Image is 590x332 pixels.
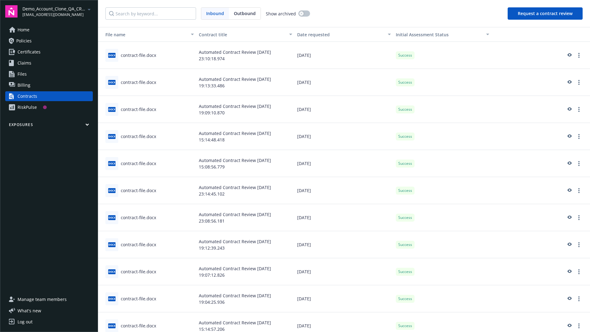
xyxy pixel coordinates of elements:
[295,150,393,177] div: [DATE]
[234,10,256,17] span: Outbound
[121,133,156,140] div: contract-file.docx
[5,58,93,68] a: Claims
[396,31,482,38] div: Toggle SortBy
[565,106,573,113] a: preview
[565,322,573,330] a: preview
[18,317,33,327] div: Log out
[100,31,187,38] div: Toggle SortBy
[5,80,93,90] a: Billing
[398,107,412,112] span: Success
[108,134,116,139] span: docx
[295,231,393,258] div: [DATE]
[196,27,295,42] button: Contract title
[5,102,93,112] a: RiskPulse
[295,42,393,69] div: [DATE]
[108,107,116,112] span: docx
[105,7,196,20] input: Search by keyword...
[206,10,224,17] span: Inbound
[196,177,295,204] div: Automated Contract Review [DATE] 23:14:45.102
[199,31,285,38] div: Contract title
[565,295,573,302] a: preview
[85,6,93,13] a: arrowDropDown
[18,25,29,35] span: Home
[565,133,573,140] a: preview
[5,25,93,35] a: Home
[575,295,583,302] a: more
[575,79,583,86] a: more
[398,269,412,275] span: Success
[18,58,31,68] span: Claims
[266,10,296,17] span: Show archived
[121,214,156,221] div: contract-file.docx
[22,5,93,18] button: Demo_Account_Clone_QA_CR_Tests_Prospect[EMAIL_ADDRESS][DOMAIN_NAME]arrowDropDown
[108,215,116,220] span: docx
[108,242,116,247] span: docx
[18,91,37,101] div: Contracts
[575,133,583,140] a: more
[196,123,295,150] div: Automated Contract Review [DATE] 15:14:48.418
[396,32,449,38] span: Initial Assessment Status
[18,80,30,90] span: Billing
[22,12,85,18] span: [EMAIL_ADDRESS][DOMAIN_NAME]
[565,268,573,275] a: preview
[398,215,412,220] span: Success
[398,80,412,85] span: Success
[16,36,32,46] span: Policies
[295,27,393,42] button: Date requested
[121,106,156,113] div: contract-file.docx
[196,96,295,123] div: Automated Contract Review [DATE] 19:09:10.870
[196,231,295,258] div: Automated Contract Review [DATE] 19:12:39.243
[196,69,295,96] div: Automated Contract Review [DATE] 19:13:33.486
[229,8,261,19] span: Outbound
[108,296,116,301] span: docx
[108,161,116,166] span: docx
[565,187,573,194] a: preview
[121,268,156,275] div: contract-file.docx
[295,123,393,150] div: [DATE]
[196,285,295,312] div: Automated Contract Review [DATE] 19:04:25.936
[22,6,85,12] span: Demo_Account_Clone_QA_CR_Tests_Prospect
[575,106,583,113] a: more
[121,322,156,329] div: contract-file.docx
[108,269,116,274] span: docx
[398,134,412,139] span: Success
[295,177,393,204] div: [DATE]
[196,42,295,69] div: Automated Contract Review [DATE] 23:10:18.974
[508,7,583,20] button: Request a contract review
[295,96,393,123] div: [DATE]
[398,323,412,329] span: Success
[121,187,156,194] div: contract-file.docx
[398,296,412,302] span: Success
[5,91,93,101] a: Contracts
[18,307,41,314] span: What ' s new
[565,52,573,59] a: preview
[18,294,67,304] span: Manage team members
[565,241,573,248] a: preview
[196,258,295,285] div: Automated Contract Review [DATE] 19:07:12.826
[196,204,295,231] div: Automated Contract Review [DATE] 23:08:56.181
[565,214,573,221] a: preview
[18,102,37,112] div: RiskPulse
[121,241,156,248] div: contract-file.docx
[297,31,384,38] div: Date requested
[108,53,116,57] span: docx
[196,150,295,177] div: Automated Contract Review [DATE] 15:08:56.779
[575,52,583,59] a: more
[121,79,156,85] div: contract-file.docx
[295,204,393,231] div: [DATE]
[295,69,393,96] div: [DATE]
[575,214,583,221] a: more
[295,285,393,312] div: [DATE]
[5,69,93,79] a: Files
[108,80,116,85] span: docx
[398,53,412,58] span: Success
[565,160,573,167] a: preview
[121,52,156,58] div: contract-file.docx
[5,47,93,57] a: Certificates
[575,241,583,248] a: more
[201,8,229,19] span: Inbound
[18,47,41,57] span: Certificates
[295,258,393,285] div: [DATE]
[5,294,93,304] a: Manage team members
